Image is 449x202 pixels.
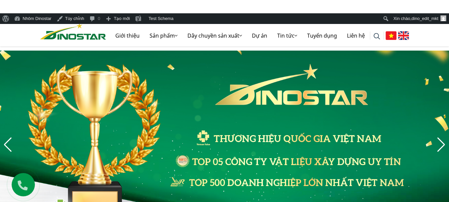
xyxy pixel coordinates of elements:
[398,31,409,40] img: English
[12,13,54,24] a: Nhôm Dinostar
[411,16,438,21] span: dino_edit_mkt
[3,137,12,152] div: Previous slide
[374,33,380,40] img: search
[146,13,176,24] a: Test Schema
[302,25,342,46] a: Tuyển dụng
[437,137,446,152] div: Next slide
[247,25,272,46] a: Dự án
[114,13,130,24] span: Tạo mới
[98,13,100,24] span: 0
[272,25,302,46] a: Tin tức
[145,25,182,46] a: Sản phẩm
[110,25,145,46] a: Giới thiệu
[40,22,106,39] a: Nhôm Dinostar
[182,25,247,46] a: Dây chuyền sản xuất
[342,25,370,46] a: Liên hệ
[54,13,87,24] a: Tùy chỉnh
[40,23,106,40] img: Nhôm Dinostar
[391,13,449,24] a: Xin chào,
[386,31,396,40] img: Tiếng Việt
